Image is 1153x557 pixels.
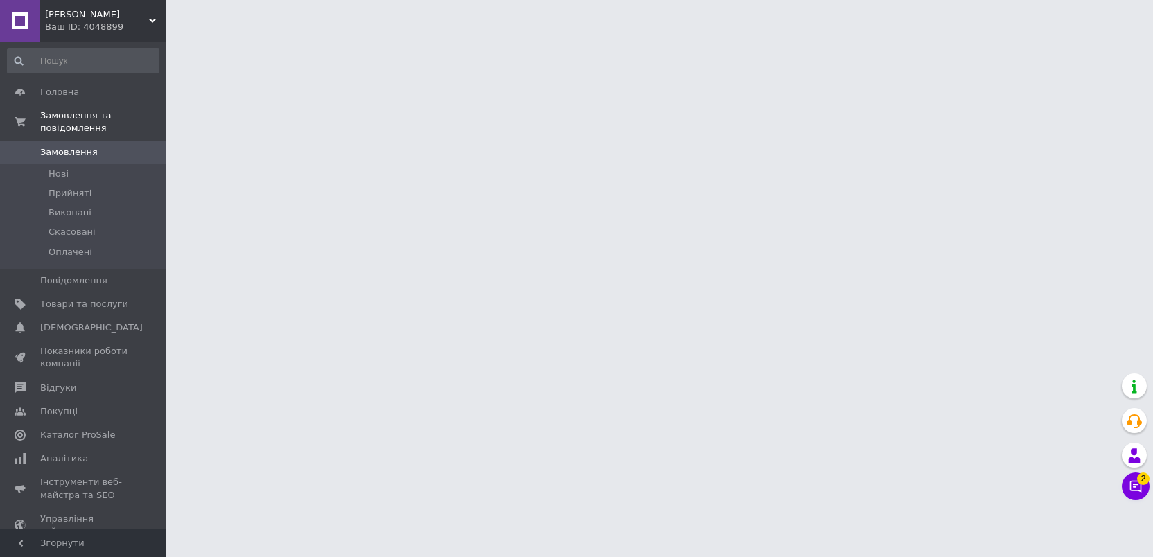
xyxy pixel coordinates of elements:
span: Управління сайтом [40,513,128,538]
span: Відгуки [40,382,76,394]
span: Каталог ProSale [40,429,115,441]
span: Покупці [40,405,78,418]
span: Замовлення [40,146,98,159]
span: Інструменти веб-майстра та SEO [40,476,128,501]
span: Akira [45,8,149,21]
span: Показники роботи компанії [40,345,128,370]
div: Ваш ID: 4048899 [45,21,166,33]
span: Скасовані [49,226,96,238]
span: Замовлення та повідомлення [40,109,166,134]
span: Аналітика [40,452,88,465]
span: Повідомлення [40,274,107,287]
button: Чат з покупцем2 [1122,472,1150,500]
span: 2 [1137,472,1150,485]
span: [DEMOGRAPHIC_DATA] [40,321,143,334]
span: Виконані [49,206,91,219]
span: Прийняті [49,187,91,200]
input: Пошук [7,48,159,73]
span: Нові [49,168,69,180]
span: Оплачені [49,246,92,258]
span: Товари та послуги [40,298,128,310]
span: Головна [40,86,79,98]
